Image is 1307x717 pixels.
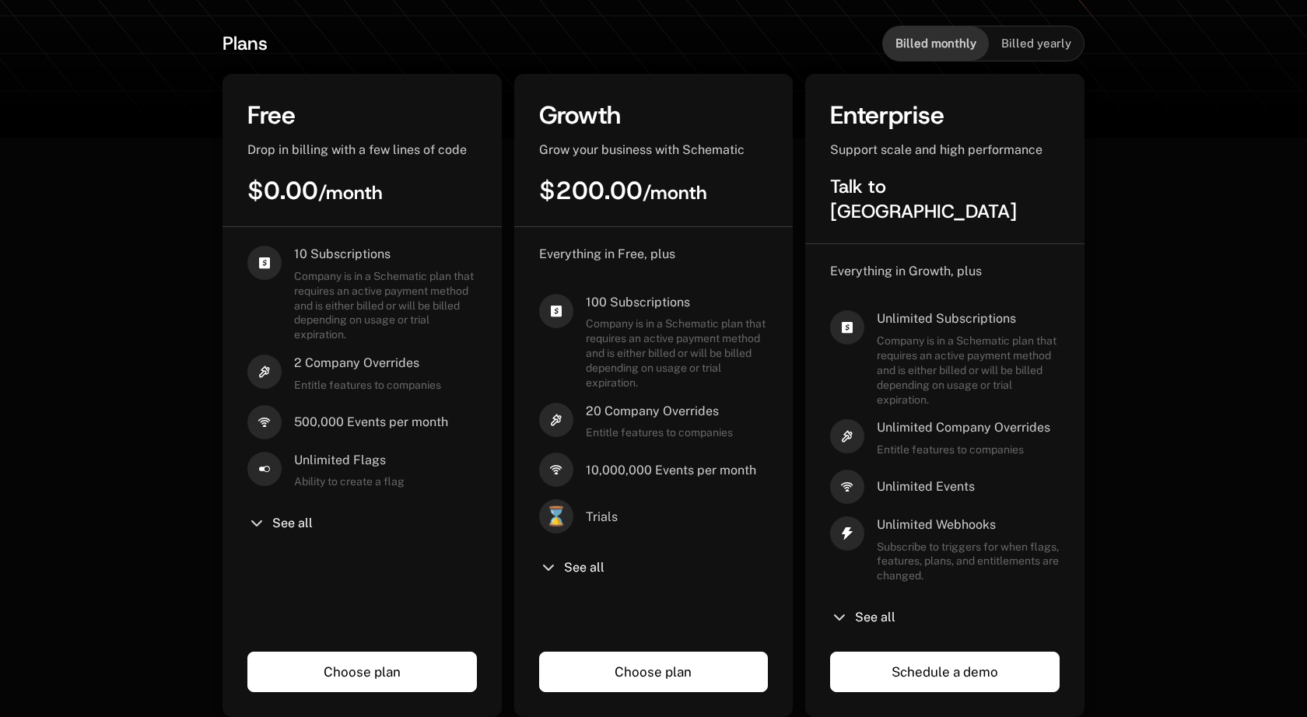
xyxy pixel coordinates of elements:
i: hammer [247,355,282,389]
span: Everything in Growth, plus [830,264,982,278]
sub: / month [643,180,707,205]
span: Unlimited Webhooks [877,516,1060,533]
i: thunder [830,516,864,551]
a: Schedule a demo [830,652,1060,692]
span: Everything in Free, plus [539,247,675,261]
i: cashapp [247,246,282,280]
a: Choose plan [247,652,477,692]
span: Entitle features to companies [586,425,733,440]
span: See all [272,517,313,530]
span: 100 Subscriptions [586,294,769,311]
span: Company is in a Schematic plan that requires an active payment method and is either billed or wil... [586,317,769,390]
span: Enterprise [830,99,944,131]
i: hammer [539,403,573,437]
span: Company is in a Schematic plan that requires an active payment method and is either billed or wil... [294,269,477,342]
i: signal [247,405,282,439]
i: hammer [830,419,864,453]
span: 20 Company Overrides [586,403,733,420]
span: Support scale and high performance [830,142,1042,157]
span: Trials [586,509,618,526]
span: Plans [223,31,268,56]
span: Unlimited Subscriptions [877,310,1060,327]
span: See all [855,611,895,624]
i: signal [830,470,864,504]
i: cashapp [539,294,573,328]
sub: / month [318,180,383,205]
i: signal [539,453,573,487]
i: chevron-down [247,514,266,533]
i: chevron-down [830,608,849,627]
i: chevron-down [539,558,558,577]
span: Billed yearly [1001,36,1071,51]
span: Subscribe to triggers for when flags, features, plans, and entitlements are changed. [877,540,1060,584]
span: 2 Company Overrides [294,355,441,372]
span: Unlimited Events [877,478,975,495]
span: Entitle features to companies [877,442,1050,457]
span: Entitle features to companies [294,378,441,393]
span: Unlimited Company Overrides [877,419,1050,436]
span: Ability to create a flag [294,474,405,489]
i: cashapp [830,310,864,345]
span: $0.00 [247,174,383,207]
span: Grow your business with Schematic [539,142,745,157]
span: 500,000 Events per month [294,414,448,431]
span: Company is in a Schematic plan that requires an active payment method and is either billed or wil... [877,334,1060,407]
a: Choose plan [539,652,769,692]
span: Free [247,99,296,131]
span: $200.00 [539,174,707,207]
span: Drop in billing with a few lines of code [247,142,467,157]
span: ⌛ [539,499,573,533]
span: Growth [539,99,621,131]
span: 10 Subscriptions [294,246,477,263]
i: boolean-on [247,452,282,486]
span: Unlimited Flags [294,452,405,469]
span: Billed monthly [895,36,976,51]
span: See all [564,561,604,574]
span: Talk to [GEOGRAPHIC_DATA] [830,174,1017,224]
span: 10,000,000 Events per month [586,462,756,479]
